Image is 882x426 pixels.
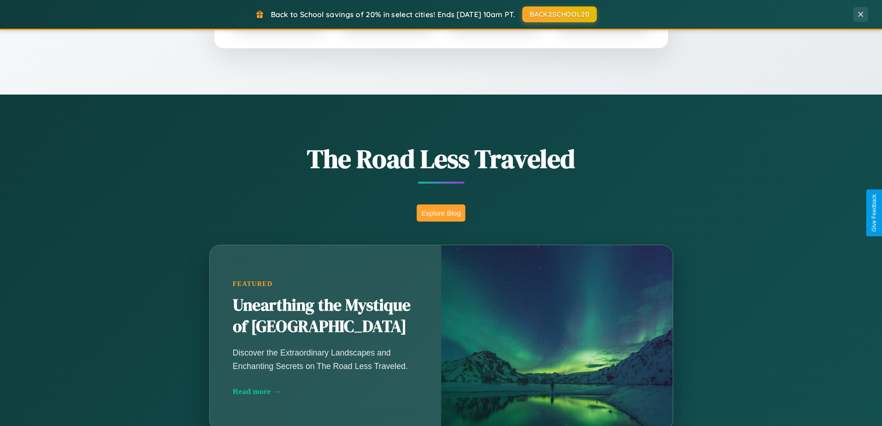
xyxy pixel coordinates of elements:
[233,280,418,288] div: Featured
[233,295,418,337] h2: Unearthing the Mystique of [GEOGRAPHIC_DATA]
[417,204,465,222] button: Explore Blog
[233,387,418,396] div: Read more →
[163,141,719,177] h1: The Road Less Traveled
[522,6,597,22] button: BACK2SCHOOL20
[271,10,515,19] span: Back to School savings of 20% in select cities! Ends [DATE] 10am PT.
[871,194,877,232] div: Give Feedback
[233,346,418,372] p: Discover the Extraordinary Landscapes and Enchanting Secrets on The Road Less Traveled.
